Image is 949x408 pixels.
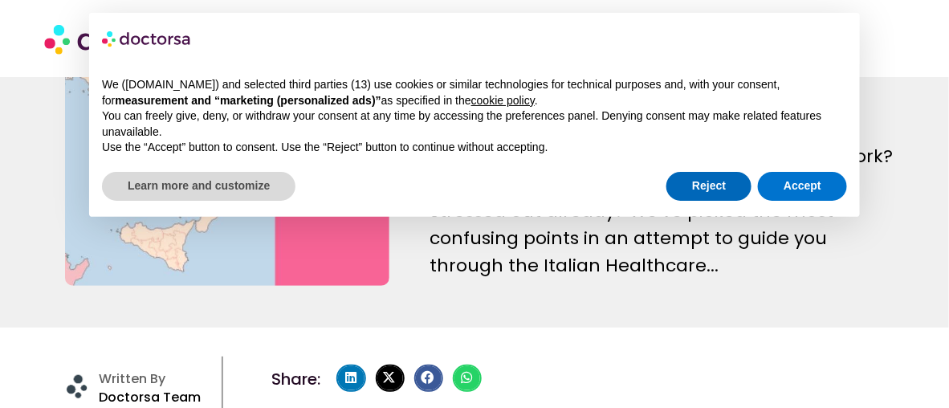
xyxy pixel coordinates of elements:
[102,26,192,51] img: logo
[376,365,405,392] div: Share on x-twitter
[102,172,295,201] button: Learn more and customize
[102,140,847,156] p: Use the “Accept” button to consent. Use the “Reject” button to continue without accepting.
[453,365,482,392] div: Share on whatsapp
[115,94,381,107] strong: measurement and “marketing (personalized ads)”
[414,365,443,392] div: Share on facebook
[666,172,751,201] button: Reject
[471,94,535,107] a: cookie policy
[758,172,847,201] button: Accept
[102,77,847,108] p: We ([DOMAIN_NAME]) and selected third parties (13) use cookies or similar technologies for techni...
[271,371,320,387] h4: Share:
[99,371,214,386] h4: Written By
[336,365,365,392] div: Share on linkedin
[102,108,847,140] p: You can freely give, deny, or withdraw your consent at any time by accessing the preferences pane...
